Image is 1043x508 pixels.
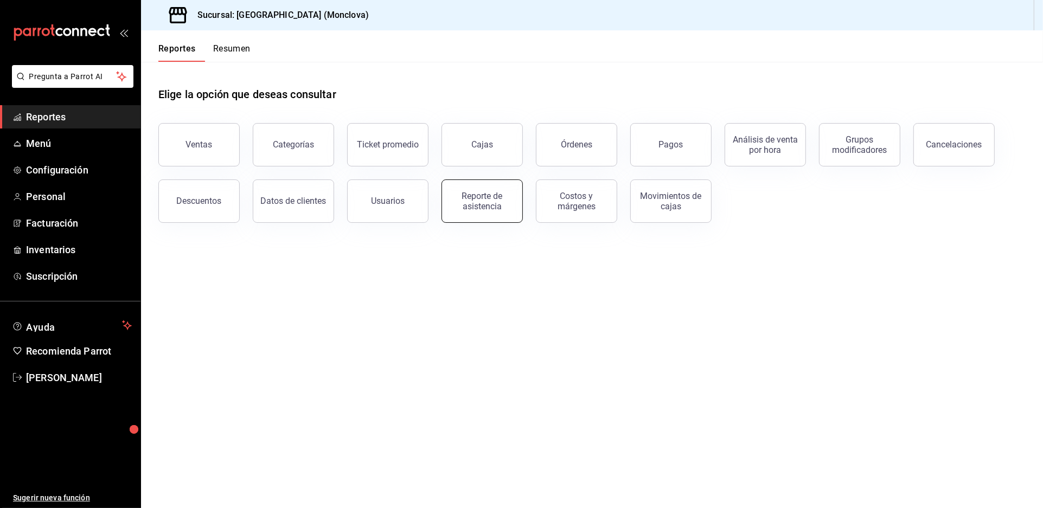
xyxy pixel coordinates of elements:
span: Facturación [26,216,132,230]
div: Órdenes [561,139,592,150]
button: Grupos modificadores [819,123,900,166]
button: Pagos [630,123,712,166]
div: Pagos [659,139,683,150]
div: Movimientos de cajas [637,191,705,211]
div: Descuentos [177,196,222,206]
button: Pregunta a Parrot AI [12,65,133,88]
button: Descuentos [158,179,240,223]
span: Reportes [26,110,132,124]
span: Suscripción [26,269,132,284]
h3: Sucursal: [GEOGRAPHIC_DATA] (Monclova) [189,9,369,22]
span: [PERSON_NAME] [26,370,132,385]
button: Costos y márgenes [536,179,617,223]
button: Cajas [441,123,523,166]
button: Usuarios [347,179,428,223]
span: Sugerir nueva función [13,492,132,504]
button: Reporte de asistencia [441,179,523,223]
div: Usuarios [371,196,405,206]
button: Reportes [158,43,196,62]
button: Cancelaciones [913,123,995,166]
span: Recomienda Parrot [26,344,132,358]
button: Ventas [158,123,240,166]
button: Análisis de venta por hora [725,123,806,166]
div: Reporte de asistencia [449,191,516,211]
div: Cajas [471,139,493,150]
button: Movimientos de cajas [630,179,712,223]
span: Ayuda [26,319,118,332]
button: open_drawer_menu [119,28,128,37]
div: Cancelaciones [926,139,982,150]
div: Ventas [186,139,213,150]
div: Grupos modificadores [826,134,893,155]
a: Pregunta a Parrot AI [8,79,133,90]
span: Inventarios [26,242,132,257]
div: navigation tabs [158,43,251,62]
h1: Elige la opción que deseas consultar [158,86,336,102]
div: Categorías [273,139,314,150]
span: Configuración [26,163,132,177]
button: Ticket promedio [347,123,428,166]
div: Ticket promedio [357,139,419,150]
button: Órdenes [536,123,617,166]
button: Categorías [253,123,334,166]
div: Datos de clientes [261,196,327,206]
span: Personal [26,189,132,204]
div: Costos y márgenes [543,191,610,211]
button: Resumen [213,43,251,62]
button: Datos de clientes [253,179,334,223]
span: Pregunta a Parrot AI [29,71,117,82]
div: Análisis de venta por hora [732,134,799,155]
span: Menú [26,136,132,151]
